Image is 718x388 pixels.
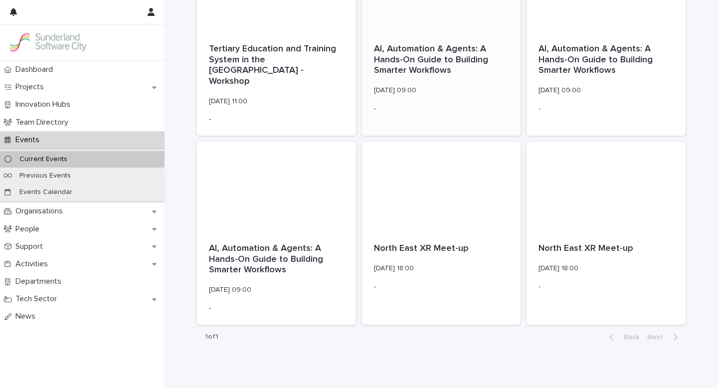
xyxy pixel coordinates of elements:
p: 1 of 1 [197,325,226,349]
p: - [538,283,674,291]
p: [DATE] 18:00 [538,264,674,273]
p: Tertiary Education and Training System in the [GEOGRAPHIC_DATA] - Workshop [209,44,344,87]
a: AI, Automation & Agents: A Hands-On Guide to Building Smarter Workflows[DATE] 09:00- [197,142,356,324]
p: [DATE] 09:00 [374,86,509,95]
p: Previous Events [11,172,79,180]
p: Activities [11,259,56,269]
p: Organisations [11,206,71,216]
p: - [374,283,509,291]
p: People [11,224,47,234]
p: North East XR Meet-up [538,243,674,254]
a: North East XR Meet-up[DATE] 18:00- [362,142,521,324]
p: Projects [11,82,52,92]
p: [DATE] 18:00 [374,264,509,273]
p: - [538,105,674,113]
p: Tech Sector [11,294,65,304]
p: - [209,304,344,313]
p: Dashboard [11,65,61,74]
span: Next [647,334,669,341]
p: Departments [11,277,69,286]
p: North East XR Meet-up [374,243,509,254]
p: - [209,115,344,124]
span: Back [618,334,639,341]
p: [DATE] 09:00 [209,286,344,294]
p: Innovation Hubs [11,100,78,109]
p: AI, Automation & Agents: A Hands-On Guide to Building Smarter Workflows [209,243,344,276]
p: [DATE] 11:00 [209,97,344,106]
p: AI, Automation & Agents: A Hands-On Guide to Building Smarter Workflows [374,44,509,76]
p: Support [11,242,51,251]
button: Next [643,333,686,342]
p: Events Calendar [11,188,80,196]
p: News [11,312,43,321]
p: AI, Automation & Agents: A Hands-On Guide to Building Smarter Workflows [538,44,674,76]
p: Current Events [11,155,75,164]
a: North East XR Meet-up[DATE] 18:00- [527,142,686,324]
p: Events [11,135,47,145]
p: - [374,105,509,113]
p: Team Directory [11,118,76,127]
button: Back [601,333,643,342]
p: [DATE] 09:00 [538,86,674,95]
img: Kay6KQejSz2FjblR6DWv [8,32,88,52]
